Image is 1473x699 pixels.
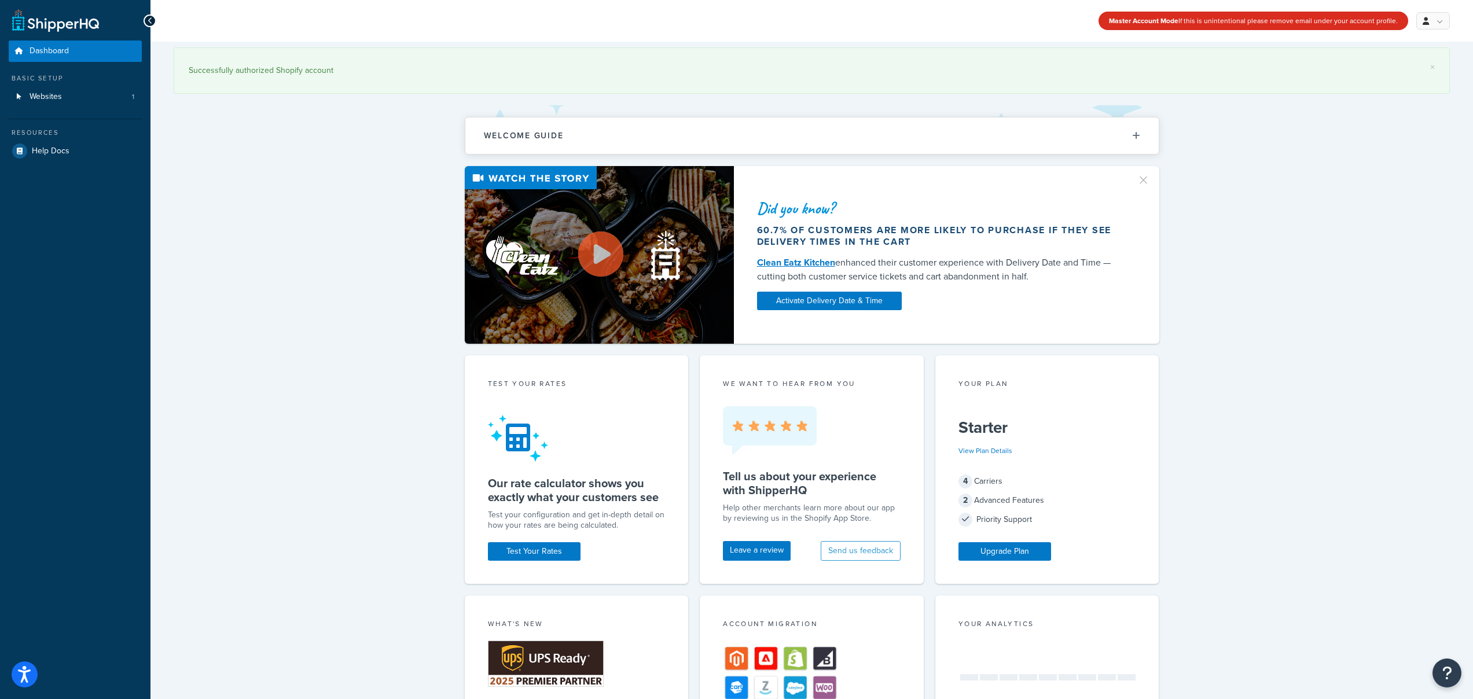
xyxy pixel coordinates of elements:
h5: Our rate calculator shows you exactly what your customers see [488,476,666,504]
div: Test your rates [488,378,666,392]
h2: Welcome Guide [484,131,564,140]
div: Basic Setup [9,73,142,83]
p: Help other merchants learn more about our app by reviewing us in the Shopify App Store. [723,503,901,524]
div: Test your configuration and get in-depth detail on how your rates are being calculated. [488,510,666,531]
div: Advanced Features [958,492,1136,509]
div: Account Migration [723,619,901,632]
button: Send us feedback [821,541,901,561]
span: 2 [958,494,972,507]
a: Test Your Rates [488,542,581,561]
a: Leave a review [723,541,791,561]
div: What's New [488,619,666,632]
button: Welcome Guide [465,117,1159,154]
div: Your Analytics [958,619,1136,632]
div: Carriers [958,473,1136,490]
a: Dashboard [9,41,142,62]
a: Activate Delivery Date & Time [757,292,902,310]
a: × [1430,62,1435,72]
div: Successfully authorized Shopify account [189,62,1435,79]
span: Dashboard [30,46,69,56]
li: Websites [9,86,142,108]
strong: Master Account Mode [1109,16,1178,26]
div: Did you know? [757,200,1123,216]
h5: Starter [958,418,1136,437]
p: we want to hear from you [723,378,901,389]
a: Help Docs [9,141,142,161]
a: Clean Eatz Kitchen [757,256,835,269]
a: View Plan Details [958,446,1012,456]
button: Open Resource Center [1432,658,1461,687]
span: Help Docs [32,146,69,156]
span: 4 [958,474,972,488]
div: Your Plan [958,378,1136,392]
h5: Tell us about your experience with ShipperHQ [723,469,901,497]
div: Priority Support [958,512,1136,528]
div: 60.7% of customers are more likely to purchase if they see delivery times in the cart [757,225,1123,248]
div: If this is unintentional please remove email under your account profile. [1099,12,1408,30]
div: enhanced their customer experience with Delivery Date and Time — cutting both customer service ti... [757,256,1123,284]
a: Websites1 [9,86,142,108]
span: Websites [30,92,62,102]
a: Upgrade Plan [958,542,1051,561]
img: Video thumbnail [465,166,734,344]
div: Resources [9,128,142,138]
span: 1 [132,92,134,102]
